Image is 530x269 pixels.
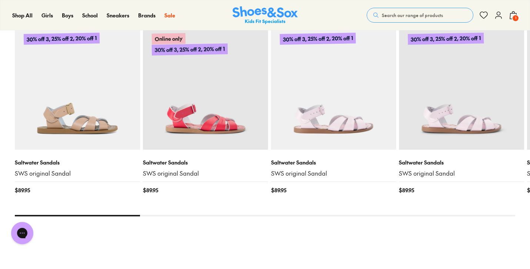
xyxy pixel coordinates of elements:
[143,159,268,166] p: Saltwater Sandals
[271,169,396,177] a: SWS original Sandal
[233,6,298,24] img: SNS_Logo_Responsive.svg
[15,159,140,166] p: Saltwater Sandals
[367,8,473,23] button: Search our range of products
[143,186,158,194] span: $ 89.95
[164,11,175,19] a: Sale
[152,33,186,44] p: Online only
[271,159,396,166] p: Saltwater Sandals
[382,12,443,19] span: Search our range of products
[138,11,156,19] a: Brands
[12,11,33,19] a: Shop All
[7,219,37,247] iframe: Gorgias live chat messenger
[107,11,129,19] a: Sneakers
[509,7,518,23] button: 1
[408,33,484,45] p: 30% off 3, 25% off 2, 20% off 1
[15,186,30,194] span: $ 89.95
[24,33,100,45] p: 30% off 3, 25% off 2, 20% off 1
[233,6,298,24] a: Shoes & Sox
[271,186,286,194] span: $ 89.95
[512,14,519,22] span: 1
[62,11,73,19] a: Boys
[399,186,414,194] span: $ 89.95
[82,11,98,19] a: School
[41,11,53,19] a: Girls
[143,169,268,177] a: SWS original Sandal
[15,169,140,177] a: SWS original Sandal
[152,43,228,56] p: 30% off 3, 25% off 2, 20% off 1
[15,24,140,150] a: 30% off 3, 25% off 2, 20% off 1
[280,33,356,45] p: 30% off 3, 25% off 2, 20% off 1
[399,159,524,166] p: Saltwater Sandals
[399,169,524,177] a: SWS original Sandal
